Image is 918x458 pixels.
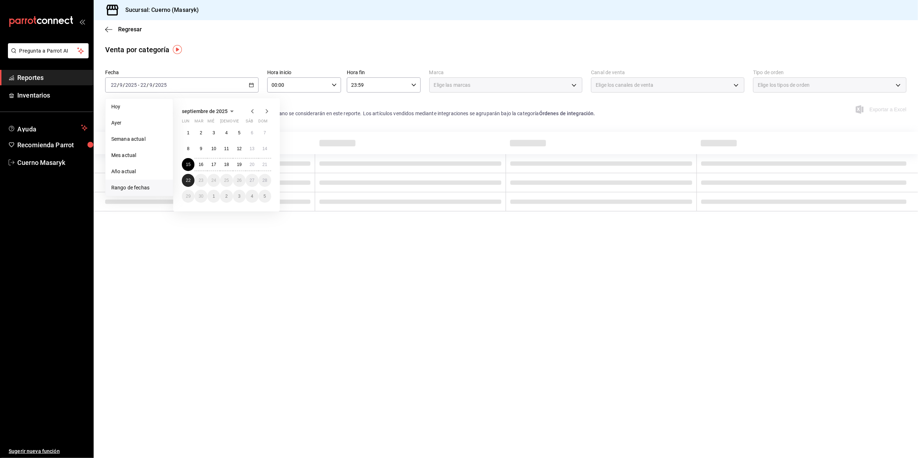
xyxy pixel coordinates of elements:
abbr: 26 de septiembre de 2025 [237,178,242,183]
button: Pregunta a Parrot AI [8,43,89,58]
span: Pregunta a Parrot AI [19,47,77,55]
div: Los artículos listados no incluyen . Aquellos no se considerarán en este reporte. Los artículos v... [105,110,744,117]
button: 12 de septiembre de 2025 [233,142,246,155]
span: / [117,82,119,88]
span: Elige los canales de venta [596,81,653,89]
abbr: 22 de septiembre de 2025 [186,178,191,183]
button: 27 de septiembre de 2025 [246,174,258,187]
abbr: 17 de septiembre de 2025 [211,162,216,167]
div: Venta por categoría [105,44,170,55]
abbr: 2 de septiembre de 2025 [200,130,202,135]
button: 28 de septiembre de 2025 [259,174,271,187]
span: Año actual [111,168,167,175]
span: Elige los tipos de orden [758,81,810,89]
abbr: martes [194,119,203,126]
img: Tooltip marker [173,45,182,54]
abbr: 28 de septiembre de 2025 [263,178,267,183]
button: 5 de septiembre de 2025 [233,126,246,139]
button: 4 de septiembre de 2025 [220,126,233,139]
button: 10 de septiembre de 2025 [207,142,220,155]
span: Semana actual [111,135,167,143]
span: Ayuda [17,124,78,132]
abbr: 25 de septiembre de 2025 [224,178,229,183]
button: 30 de septiembre de 2025 [194,190,207,203]
span: Recomienda Parrot [17,140,88,150]
button: 17 de septiembre de 2025 [207,158,220,171]
abbr: 13 de septiembre de 2025 [250,146,254,151]
button: 24 de septiembre de 2025 [207,174,220,187]
abbr: 10 de septiembre de 2025 [211,146,216,151]
button: 19 de septiembre de 2025 [233,158,246,171]
input: -- [140,82,147,88]
abbr: 1 de octubre de 2025 [212,194,215,199]
abbr: 5 de septiembre de 2025 [238,130,241,135]
abbr: 30 de septiembre de 2025 [198,194,203,199]
button: 8 de septiembre de 2025 [182,142,194,155]
button: 9 de septiembre de 2025 [194,142,207,155]
button: 20 de septiembre de 2025 [246,158,258,171]
abbr: 16 de septiembre de 2025 [198,162,203,167]
span: Reportes [17,73,88,82]
span: - [138,82,139,88]
abbr: 23 de septiembre de 2025 [198,178,203,183]
abbr: 12 de septiembre de 2025 [237,146,242,151]
button: 1 de octubre de 2025 [207,190,220,203]
abbr: 15 de septiembre de 2025 [186,162,191,167]
span: Rango de fechas [111,184,167,192]
abbr: 3 de octubre de 2025 [238,194,241,199]
abbr: viernes [233,119,239,126]
abbr: domingo [259,119,268,126]
button: Regresar [105,26,142,33]
span: Mes actual [111,152,167,159]
abbr: lunes [182,119,189,126]
h3: Sucursal: Cuerno (Masaryk) [120,6,199,14]
label: Marca [429,70,583,75]
button: 15 de septiembre de 2025 [182,158,194,171]
input: ---- [125,82,137,88]
abbr: 24 de septiembre de 2025 [211,178,216,183]
input: -- [111,82,117,88]
button: 2 de octubre de 2025 [220,190,233,203]
label: Tipo de orden [753,70,906,75]
span: septiembre de 2025 [182,108,228,114]
span: Cuerno Masaryk [17,158,88,167]
strong: Órdenes de integración. [539,111,595,116]
abbr: 11 de septiembre de 2025 [224,146,229,151]
label: Fecha [105,70,259,75]
button: 5 de octubre de 2025 [259,190,271,203]
input: ---- [155,82,167,88]
button: 23 de septiembre de 2025 [194,174,207,187]
abbr: 7 de septiembre de 2025 [264,130,266,135]
button: 7 de septiembre de 2025 [259,126,271,139]
span: / [147,82,149,88]
abbr: 6 de septiembre de 2025 [251,130,253,135]
button: 18 de septiembre de 2025 [220,158,233,171]
input: -- [149,82,153,88]
span: Ayer [111,119,167,127]
a: Pregunta a Parrot AI [5,52,89,60]
span: Elige las marcas [434,81,471,89]
span: Inventarios [17,90,88,100]
button: 4 de octubre de 2025 [246,190,258,203]
abbr: 4 de octubre de 2025 [251,194,253,199]
label: Hora fin [347,70,421,75]
abbr: 20 de septiembre de 2025 [250,162,254,167]
button: septiembre de 2025 [182,107,236,116]
button: 22 de septiembre de 2025 [182,174,194,187]
abbr: 8 de septiembre de 2025 [187,146,189,151]
input: -- [119,82,123,88]
abbr: 18 de septiembre de 2025 [224,162,229,167]
button: 2 de septiembre de 2025 [194,126,207,139]
button: 25 de septiembre de 2025 [220,174,233,187]
abbr: 21 de septiembre de 2025 [263,162,267,167]
abbr: 9 de septiembre de 2025 [200,146,202,151]
abbr: 1 de septiembre de 2025 [187,130,189,135]
p: Nota [105,101,744,110]
abbr: jueves [220,119,263,126]
label: Hora inicio [267,70,341,75]
abbr: miércoles [207,119,214,126]
button: 6 de septiembre de 2025 [246,126,258,139]
abbr: 14 de septiembre de 2025 [263,146,267,151]
button: open_drawer_menu [79,19,85,24]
